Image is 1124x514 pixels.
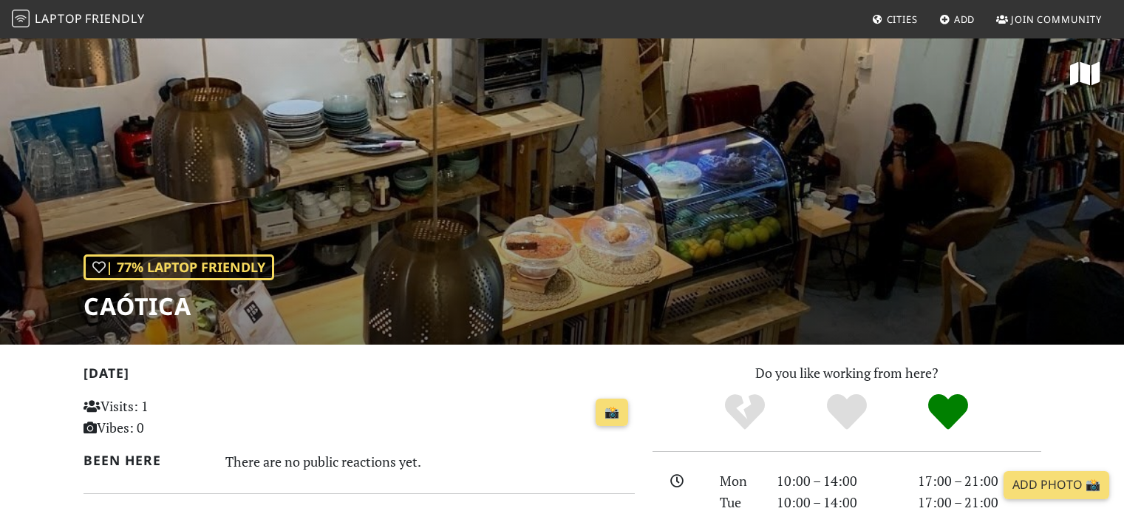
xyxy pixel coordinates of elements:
p: Visits: 1 Vibes: 0 [84,396,256,439]
div: 10:00 – 14:00 [768,470,909,492]
div: 17:00 – 21:00 [909,492,1050,513]
a: 📸 [596,399,628,427]
span: Add [954,13,975,26]
h1: Caótica [84,292,274,320]
p: Do you like working from here? [653,362,1041,384]
div: 10:00 – 14:00 [768,492,909,513]
a: LaptopFriendly LaptopFriendly [12,7,145,33]
a: Join Community [990,6,1108,33]
div: Definitely! [897,392,999,433]
div: No [694,392,796,433]
div: 17:00 – 21:00 [909,470,1050,492]
div: Yes [796,392,898,433]
a: Add [933,6,981,33]
h2: [DATE] [84,365,635,387]
a: Add Photo 📸 [1004,471,1109,499]
a: Cities [866,6,924,33]
div: | 77% Laptop Friendly [84,254,274,280]
span: Cities [887,13,918,26]
div: Tue [711,492,767,513]
h2: Been here [84,453,208,468]
img: LaptopFriendly [12,10,30,27]
span: Friendly [85,10,144,27]
span: Join Community [1011,13,1102,26]
div: There are no public reactions yet. [225,450,635,473]
div: Mon [711,470,767,492]
span: Laptop [35,10,83,27]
